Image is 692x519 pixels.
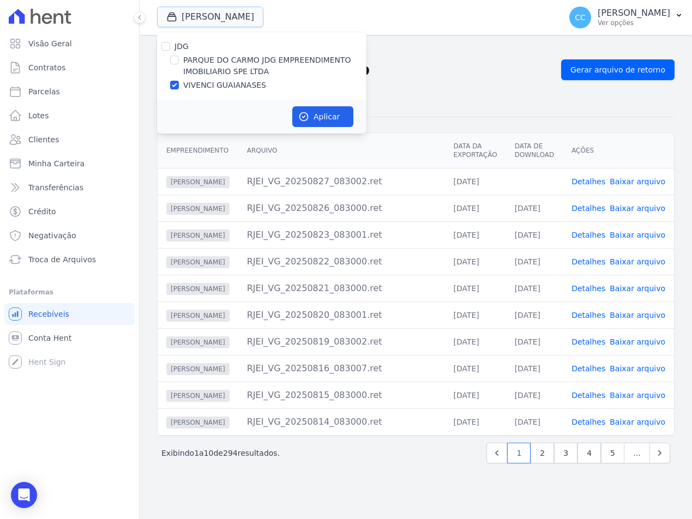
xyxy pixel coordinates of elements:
div: RJEI_VG_20250827_083002.ret [247,175,436,188]
span: Clientes [28,134,59,145]
div: Open Intercom Messenger [11,482,37,508]
td: [DATE] [444,168,506,195]
th: Data da Exportação [444,133,506,168]
td: [DATE] [444,408,506,435]
td: [DATE] [444,248,506,275]
span: [PERSON_NAME] [166,336,230,348]
div: RJEI_VG_20250826_083000.ret [247,202,436,215]
span: [PERSON_NAME] [166,176,230,188]
span: Recebíveis [28,309,69,319]
a: Baixar arquivo [610,284,665,293]
td: [DATE] [506,408,563,435]
span: [PERSON_NAME] [166,390,230,402]
button: [PERSON_NAME] [157,7,263,27]
a: Next [649,443,670,463]
a: Negativação [4,225,135,246]
th: Empreendimento [158,133,238,168]
a: Transferências [4,177,135,198]
a: Baixar arquivo [610,257,665,266]
span: Visão Geral [28,38,72,49]
a: Detalhes [571,391,605,400]
a: Baixar arquivo [610,311,665,319]
button: CC [PERSON_NAME] Ver opções [561,2,692,33]
label: JDG [174,42,189,51]
span: [PERSON_NAME] [166,230,230,242]
a: Baixar arquivo [610,177,665,186]
div: RJEI_VG_20250814_083000.ret [247,415,436,429]
td: [DATE] [506,195,563,221]
a: Detalhes [571,284,605,293]
a: Gerar arquivo de retorno [561,59,675,80]
a: Baixar arquivo [610,204,665,213]
a: Detalhes [571,311,605,319]
span: … [624,443,650,463]
td: [DATE] [506,301,563,328]
span: [PERSON_NAME] [166,363,230,375]
td: [DATE] [444,195,506,221]
div: RJEI_VG_20250822_083000.ret [247,255,436,268]
span: [PERSON_NAME] [166,283,230,295]
td: [DATE] [444,328,506,355]
a: Baixar arquivo [610,337,665,346]
label: VIVENCI GUAIANASES [183,80,266,91]
td: [DATE] [506,248,563,275]
a: 4 [577,443,601,463]
span: Transferências [28,182,83,193]
td: [DATE] [506,221,563,248]
a: Detalhes [571,204,605,213]
span: 10 [204,449,214,457]
div: RJEI_VG_20250815_083000.ret [247,389,436,402]
span: [PERSON_NAME] [166,310,230,322]
td: [DATE] [444,275,506,301]
th: Arquivo [238,133,445,168]
th: Ações [563,133,674,168]
span: [PERSON_NAME] [166,203,230,215]
span: CC [575,14,586,21]
span: Gerar arquivo de retorno [570,64,665,75]
div: RJEI_VG_20250820_083001.ret [247,309,436,322]
a: Parcelas [4,81,135,102]
a: Detalhes [571,418,605,426]
a: Crédito [4,201,135,222]
td: [DATE] [506,382,563,408]
span: Troca de Arquivos [28,254,96,265]
a: Baixar arquivo [610,391,665,400]
nav: Breadcrumb [157,44,675,55]
td: [DATE] [506,328,563,355]
span: [PERSON_NAME] [166,417,230,429]
th: Data de Download [506,133,563,168]
a: 1 [507,443,531,463]
label: PARQUE DO CARMO JDG EMPREENDIMENTO IMOBILIARIO SPE LTDA [183,55,366,77]
a: Lotes [4,105,135,126]
span: Parcelas [28,86,60,97]
a: Detalhes [571,177,605,186]
a: Detalhes [571,337,605,346]
td: [DATE] [444,301,506,328]
p: [PERSON_NAME] [598,8,670,19]
a: 3 [554,443,577,463]
a: Troca de Arquivos [4,249,135,270]
td: [DATE] [444,221,506,248]
a: Baixar arquivo [610,231,665,239]
span: Negativação [28,230,76,241]
span: 1 [194,449,199,457]
span: Conta Hent [28,333,71,343]
span: Minha Carteira [28,158,85,169]
td: [DATE] [444,355,506,382]
div: RJEI_VG_20250821_083000.ret [247,282,436,295]
a: 5 [601,443,624,463]
div: RJEI_VG_20250823_083001.ret [247,228,436,242]
td: [DATE] [506,355,563,382]
a: 2 [531,443,554,463]
div: RJEI_VG_20250819_083002.ret [247,335,436,348]
a: Detalhes [571,364,605,373]
td: [DATE] [506,275,563,301]
div: Plataformas [9,286,130,299]
span: Crédito [28,206,56,217]
button: Aplicar [292,106,353,127]
p: Ver opções [598,19,670,27]
a: Baixar arquivo [610,418,665,426]
a: Visão Geral [4,33,135,55]
a: Previous [486,443,507,463]
a: Clientes [4,129,135,150]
